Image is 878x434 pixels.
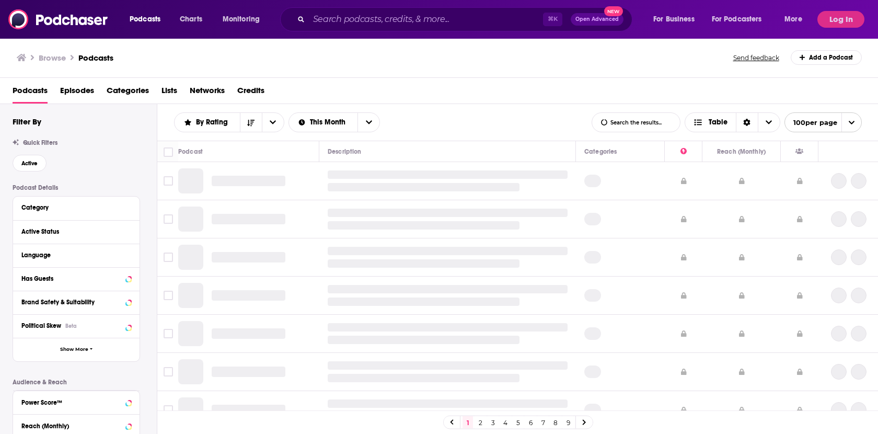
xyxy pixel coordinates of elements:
a: Episodes [60,82,94,104]
span: Active [21,161,38,166]
button: open menu [705,11,777,28]
span: Toggle select row [164,329,173,338]
a: Credits [237,82,264,104]
button: open menu [175,119,240,126]
button: open menu [215,11,273,28]
button: Language [21,248,131,261]
span: Toggle select row [164,176,173,186]
h2: Select Date Range [288,112,380,132]
button: Active Status [21,225,131,238]
span: Show More [60,347,88,352]
button: Send feedback [730,53,782,62]
span: Toggle select row [164,291,173,300]
a: 6 [525,416,536,429]
div: Brand Safety & Suitability [21,299,122,306]
div: Categories [584,145,617,158]
a: 1 [463,416,473,429]
a: Podcasts [78,53,113,63]
button: open menu [777,11,815,28]
span: ⌘ K [543,13,562,26]
a: Lists [161,82,177,104]
a: Charts [173,11,209,28]
a: 9 [563,416,573,429]
a: 3 [488,416,498,429]
button: Category [21,201,131,214]
div: Has Guests [795,145,803,158]
h3: Browse [39,53,66,63]
button: Active [13,155,47,172]
div: Reach (Monthly) [717,145,766,158]
a: 2 [475,416,486,429]
div: Power Score™ [21,399,122,406]
button: Choose View [685,112,780,132]
span: Toggle select row [164,214,173,224]
span: Podcasts [130,12,160,27]
input: Search podcasts, credits, & more... [309,11,543,28]
span: Political Skew [21,322,61,329]
div: Beta [65,323,77,329]
span: Quick Filters [23,139,57,146]
span: Toggle select row [164,367,173,376]
a: 5 [513,416,523,429]
a: Networks [190,82,225,104]
div: Has Guests [21,275,122,282]
a: Categories [107,82,149,104]
div: Language [21,252,124,259]
span: By Rating [196,119,232,126]
h2: Filter By [13,117,41,127]
p: Audience & Reach [13,379,140,386]
button: Open AdvancedNew [571,13,623,26]
button: open menu [262,113,284,132]
a: Podcasts [13,82,48,104]
span: Monitoring [223,12,260,27]
div: Podcast [178,145,203,158]
a: 8 [550,416,561,429]
button: Has Guests [21,272,131,285]
span: Table [709,119,727,126]
div: Description [328,145,361,158]
div: Search podcasts, credits, & more... [290,7,642,31]
div: Active Status [21,228,124,235]
div: Category [21,204,124,211]
button: Brand Safety & Suitability [21,295,131,309]
div: Sort Direction [736,113,758,132]
span: Open Advanced [575,17,619,22]
button: Log In [817,11,864,28]
button: Power Score™ [21,395,131,408]
span: For Business [653,12,695,27]
div: Reach (Monthly) [21,422,122,430]
button: Political SkewBeta [21,319,131,332]
button: Show More [13,338,140,361]
button: open menu [357,113,379,132]
button: open menu [646,11,708,28]
span: For Podcasters [712,12,762,27]
span: This Month [310,119,349,126]
a: Add a Podcast [791,50,862,65]
button: Reach (Monthly) [21,419,131,432]
span: 100 per page [785,115,837,131]
button: open menu [784,112,862,132]
a: 7 [538,416,548,429]
button: open menu [122,11,174,28]
span: Toggle select row [164,405,173,415]
h2: Choose List sort [174,112,284,132]
span: Toggle select row [164,253,173,262]
span: New [604,6,623,16]
span: More [784,12,802,27]
button: Sort Direction [240,113,262,132]
div: Power Score [680,145,687,158]
span: Charts [180,12,202,27]
p: Podcast Details [13,184,140,191]
img: Podchaser - Follow, Share and Rate Podcasts [8,9,109,29]
button: open menu [289,119,358,126]
a: 4 [500,416,511,429]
